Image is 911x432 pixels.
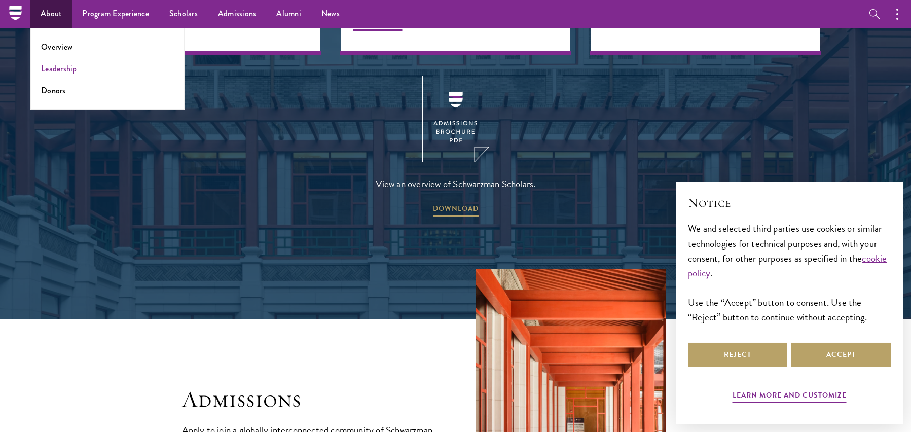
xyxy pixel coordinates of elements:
[433,202,479,218] span: DOWNLOAD
[688,343,787,367] button: Reject
[688,221,891,324] div: We and selected third parties use cookies or similar technologies for technical purposes and, wit...
[41,41,72,53] a: Overview
[688,194,891,211] h2: Notice
[376,76,536,218] a: View an overview of Schwarzman Scholars. DOWNLOAD
[733,389,847,405] button: Learn more and customize
[41,85,66,96] a: Donors
[791,343,891,367] button: Accept
[182,385,435,414] h2: Admissions
[41,63,77,75] a: Leadership
[376,175,536,192] span: View an overview of Schwarzman Scholars.
[688,251,887,280] a: cookie policy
